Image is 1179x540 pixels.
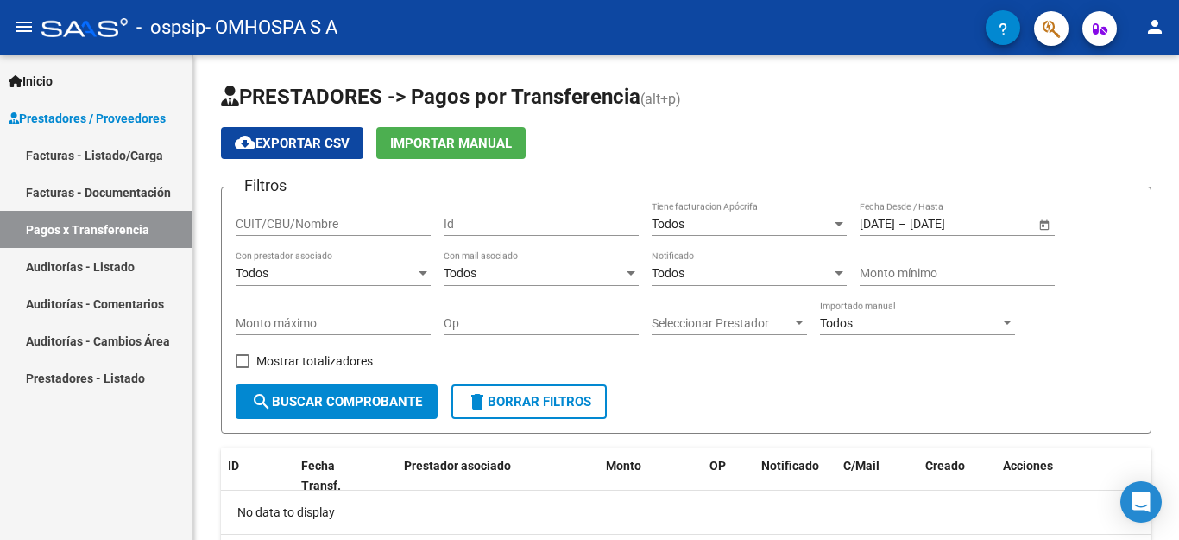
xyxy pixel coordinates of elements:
span: Prestadores / Proveedores [9,109,166,128]
span: Buscar Comprobante [251,394,422,410]
datatable-header-cell: Monto [599,448,703,505]
span: Inicio [9,72,53,91]
h3: Filtros [236,174,295,198]
span: Creado [925,459,965,473]
mat-icon: cloud_download [235,132,255,153]
input: Fecha inicio [860,217,895,232]
datatable-header-cell: Creado [918,448,996,505]
span: Todos [444,266,476,280]
datatable-header-cell: ID [221,448,294,505]
mat-icon: person [1144,16,1165,37]
span: Monto [606,459,641,473]
span: PRESTADORES -> Pagos por Transferencia [221,85,640,109]
datatable-header-cell: Acciones [996,448,1151,505]
span: – [898,217,906,232]
span: Todos [820,316,853,330]
span: Prestador asociado [404,459,511,473]
span: Notificado [761,459,819,473]
div: Open Intercom Messenger [1120,481,1162,523]
datatable-header-cell: C/Mail [836,448,918,505]
span: Todos [652,217,684,231]
button: Buscar Comprobante [236,384,438,419]
div: No data to display [221,491,1151,534]
datatable-header-cell: Notificado [754,448,836,505]
span: Exportar CSV [235,136,350,151]
span: Todos [652,266,684,280]
button: Exportar CSV [221,127,363,159]
span: (alt+p) [640,91,681,107]
span: Seleccionar Prestador [652,316,791,331]
span: Acciones [1003,459,1053,473]
input: Fecha fin [910,217,994,232]
datatable-header-cell: Prestador asociado [397,448,599,505]
span: Fecha Transf. [301,459,341,492]
span: OP [709,459,726,473]
span: ID [228,459,239,473]
button: Importar Manual [376,127,526,159]
button: Borrar Filtros [451,384,607,419]
datatable-header-cell: Fecha Transf. [294,448,372,505]
span: Mostrar totalizadores [256,351,373,372]
span: Borrar Filtros [467,394,591,410]
mat-icon: delete [467,391,488,412]
span: - ospsip [136,9,205,47]
button: Open calendar [1035,215,1053,233]
span: Todos [236,266,268,280]
mat-icon: search [251,391,272,412]
datatable-header-cell: OP [703,448,754,505]
span: Importar Manual [390,136,512,151]
mat-icon: menu [14,16,35,37]
span: C/Mail [843,459,880,473]
span: - OMHOSPA S A [205,9,337,47]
